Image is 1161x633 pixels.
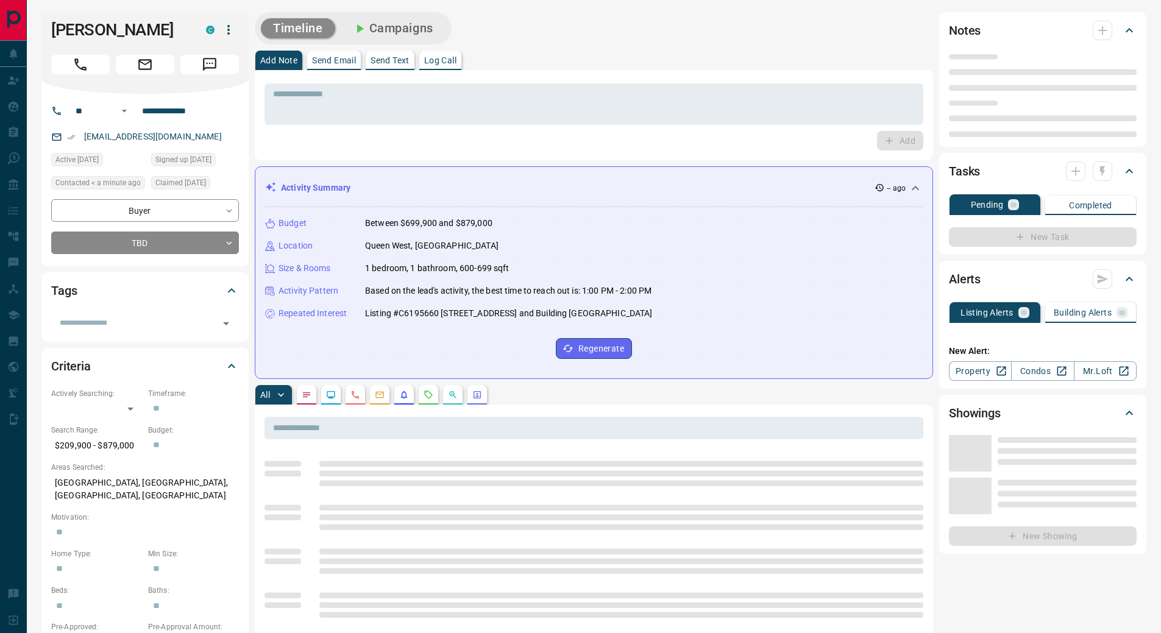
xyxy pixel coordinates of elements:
span: Contacted < a minute ago [55,177,141,189]
svg: Notes [302,390,311,400]
div: condos.ca [206,26,215,34]
p: Send Text [371,56,410,65]
div: TBD [51,232,239,254]
p: Timeframe: [148,388,239,399]
p: Location [279,239,313,252]
span: Email [116,55,174,74]
h1: [PERSON_NAME] [51,20,188,40]
p: Building Alerts [1054,308,1112,317]
p: Between $699,900 and $879,000 [365,217,492,230]
span: Message [180,55,239,74]
p: Send Email [312,56,356,65]
p: Areas Searched: [51,462,239,473]
p: Listing Alerts [960,308,1014,317]
button: Open [117,104,132,118]
p: Budget [279,217,307,230]
h2: Showings [949,403,1001,423]
div: Criteria [51,352,239,381]
p: Repeated Interest [279,307,347,320]
div: Fri Aug 15 2025 [51,153,145,170]
p: Based on the lead's activity, the best time to reach out is: 1:00 PM - 2:00 PM [365,285,652,297]
p: Queen West, [GEOGRAPHIC_DATA] [365,239,499,252]
p: Listing #C6195660 [STREET_ADDRESS] and Building [GEOGRAPHIC_DATA] [365,307,653,320]
p: Motivation: [51,512,239,523]
p: All [260,391,270,399]
a: Condos [1011,361,1074,381]
h2: Tasks [949,161,980,181]
svg: Opportunities [448,390,458,400]
p: Search Range: [51,425,142,436]
div: Mon Jul 28 2025 [151,153,239,170]
p: Home Type: [51,548,142,559]
a: Property [949,361,1012,381]
p: Pre-Approval Amount: [148,621,239,632]
p: Activity Pattern [279,285,338,297]
p: Add Note [260,56,297,65]
button: Campaigns [340,18,446,38]
svg: Listing Alerts [399,390,409,400]
span: Active [DATE] [55,154,99,166]
p: Min Size: [148,548,239,559]
p: Activity Summary [281,182,350,194]
p: Completed [1069,201,1112,210]
p: Log Call [424,56,456,65]
p: -- ago [887,183,906,194]
button: Timeline [261,18,335,38]
span: Signed up [DATE] [155,154,211,166]
div: Tags [51,276,239,305]
div: Tue Oct 14 2025 [51,176,145,193]
svg: Calls [350,390,360,400]
svg: Agent Actions [472,390,482,400]
p: Budget: [148,425,239,436]
a: Mr.Loft [1074,361,1137,381]
a: [EMAIL_ADDRESS][DOMAIN_NAME] [84,132,222,141]
div: Buyer [51,199,239,222]
span: Call [51,55,110,74]
h2: Tags [51,281,77,300]
p: Actively Searching: [51,388,142,399]
button: Regenerate [556,338,632,359]
div: Mon Jul 28 2025 [151,176,239,193]
p: New Alert: [949,345,1137,358]
svg: Requests [424,390,433,400]
span: Claimed [DATE] [155,177,206,189]
p: Pre-Approved: [51,621,142,632]
p: [GEOGRAPHIC_DATA], [GEOGRAPHIC_DATA], [GEOGRAPHIC_DATA], [GEOGRAPHIC_DATA] [51,473,239,506]
svg: Emails [375,390,385,400]
div: Activity Summary-- ago [265,177,923,199]
p: Beds: [51,585,142,596]
p: $209,900 - $879,000 [51,436,142,456]
button: Open [218,315,235,332]
div: Alerts [949,264,1137,294]
svg: Lead Browsing Activity [326,390,336,400]
div: Tasks [949,157,1137,186]
p: Baths: [148,585,239,596]
p: Pending [971,200,1004,209]
h2: Criteria [51,356,91,376]
h2: Notes [949,21,981,40]
svg: Email Verified [67,133,76,141]
div: Notes [949,16,1137,45]
p: Size & Rooms [279,262,331,275]
div: Showings [949,398,1137,428]
p: 1 bedroom, 1 bathroom, 600-699 sqft [365,262,509,275]
h2: Alerts [949,269,981,289]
